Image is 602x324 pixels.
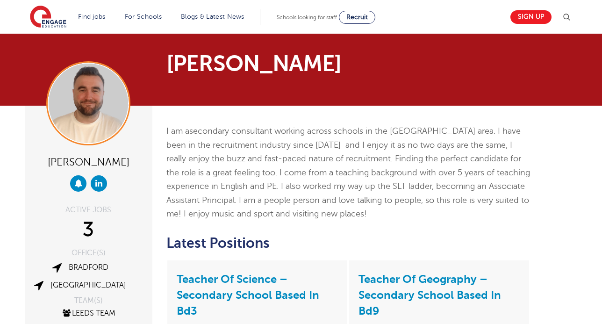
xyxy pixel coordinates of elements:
[61,309,115,317] a: Leeds Team
[32,206,145,214] div: ACTIVE JOBS
[177,273,319,317] a: Teacher Of Science – Secondary School Based In Bd3
[166,126,530,218] span: secondary consultant working across schools in the [GEOGRAPHIC_DATA] area. I have been in the rec...
[358,273,501,317] a: Teacher Of Geography – Secondary School Based In Bd9
[166,124,530,221] p: I am a
[32,152,145,171] div: [PERSON_NAME]
[50,281,126,289] a: [GEOGRAPHIC_DATA]
[166,235,530,251] h2: Latest Positions
[181,13,244,20] a: Blogs & Latest News
[510,10,552,24] a: Sign up
[339,11,375,24] a: Recruit
[346,14,368,21] span: Recruit
[32,218,145,242] div: 3
[125,13,162,20] a: For Schools
[32,249,145,257] div: OFFICE(S)
[69,263,108,272] a: Bradford
[277,14,337,21] span: Schools looking for staff
[78,13,106,20] a: Find jobs
[32,297,145,304] div: TEAM(S)
[30,6,66,29] img: Engage Education
[166,52,388,75] h1: [PERSON_NAME]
